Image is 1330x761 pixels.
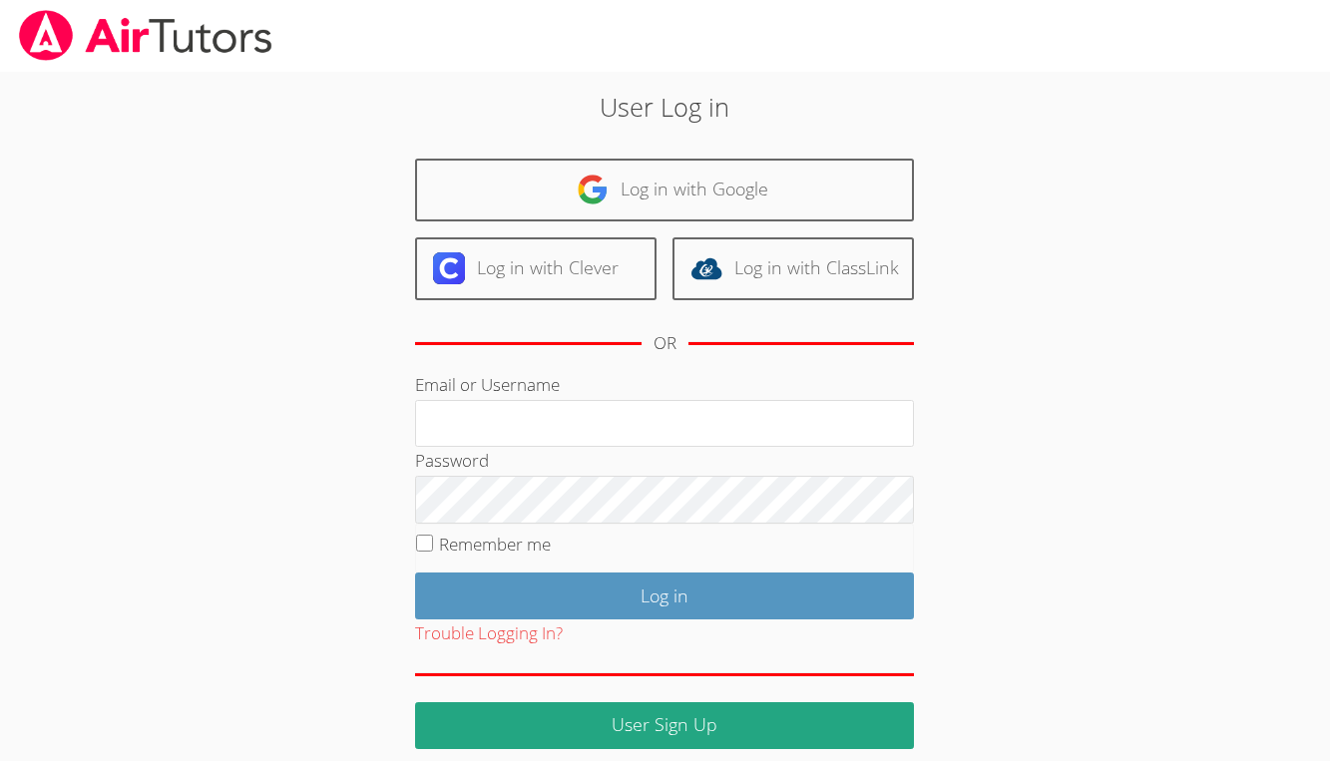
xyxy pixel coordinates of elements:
a: User Sign Up [415,702,914,749]
label: Password [415,449,489,472]
h2: User Log in [306,88,1025,126]
input: Log in [415,572,914,619]
div: OR [654,329,676,358]
img: google-logo-50288ca7cdecda66e5e0955fdab243c47b7ad437acaf1139b6f446037453330a.svg [577,174,609,205]
label: Email or Username [415,373,560,396]
img: airtutors_banner-c4298cdbf04f3fff15de1276eac7730deb9818008684d7c2e4769d2f7ddbe033.png [17,10,274,61]
a: Log in with ClassLink [672,237,914,300]
img: clever-logo-6eab21bc6e7a338710f1a6ff85c0baf02591cd810cc4098c63d3a4b26e2feb20.svg [433,252,465,284]
label: Remember me [439,533,551,556]
button: Trouble Logging In? [415,619,563,648]
img: classlink-logo-d6bb404cc1216ec64c9a2012d9dc4662098be43eaf13dc465df04b49fa7ab582.svg [690,252,722,284]
a: Log in with Clever [415,237,657,300]
a: Log in with Google [415,159,914,221]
